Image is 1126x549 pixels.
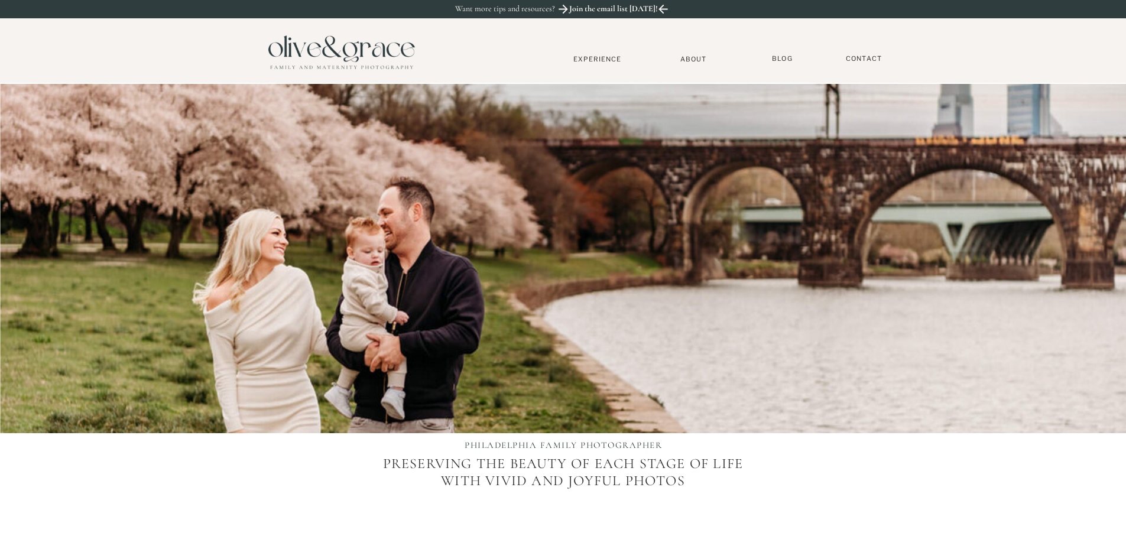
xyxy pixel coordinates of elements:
[568,4,659,17] a: Join the email list [DATE]!
[676,55,712,63] a: About
[374,456,753,529] p: Preserving the beauty of each stage of life with vivid and joyful photos
[559,55,637,63] a: Experience
[841,54,888,63] a: Contact
[437,440,690,453] h1: PHILADELPHIA FAMILY PHOTOGRAPHER
[768,54,797,63] a: BLOG
[455,4,580,14] p: Want more tips and resources?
